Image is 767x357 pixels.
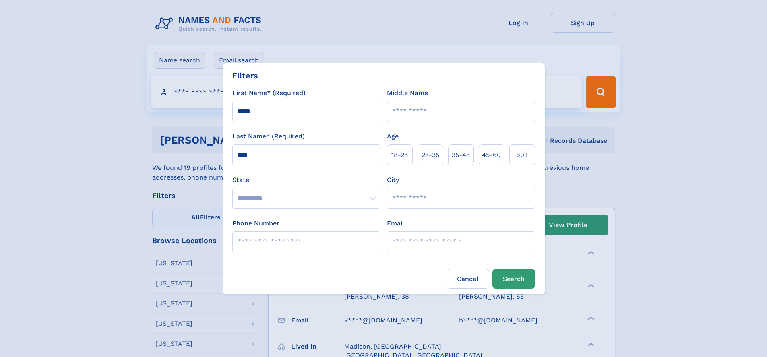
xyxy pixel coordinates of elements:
[391,150,408,160] span: 18‑25
[232,88,306,98] label: First Name* (Required)
[232,175,380,185] label: State
[387,88,428,98] label: Middle Name
[232,70,258,82] div: Filters
[516,150,528,160] span: 60+
[387,175,399,185] label: City
[482,150,501,160] span: 45‑60
[447,269,489,289] label: Cancel
[422,150,439,160] span: 25‑35
[452,150,470,160] span: 35‑45
[232,132,305,141] label: Last Name* (Required)
[492,269,535,289] button: Search
[387,219,404,228] label: Email
[232,219,279,228] label: Phone Number
[387,132,399,141] label: Age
